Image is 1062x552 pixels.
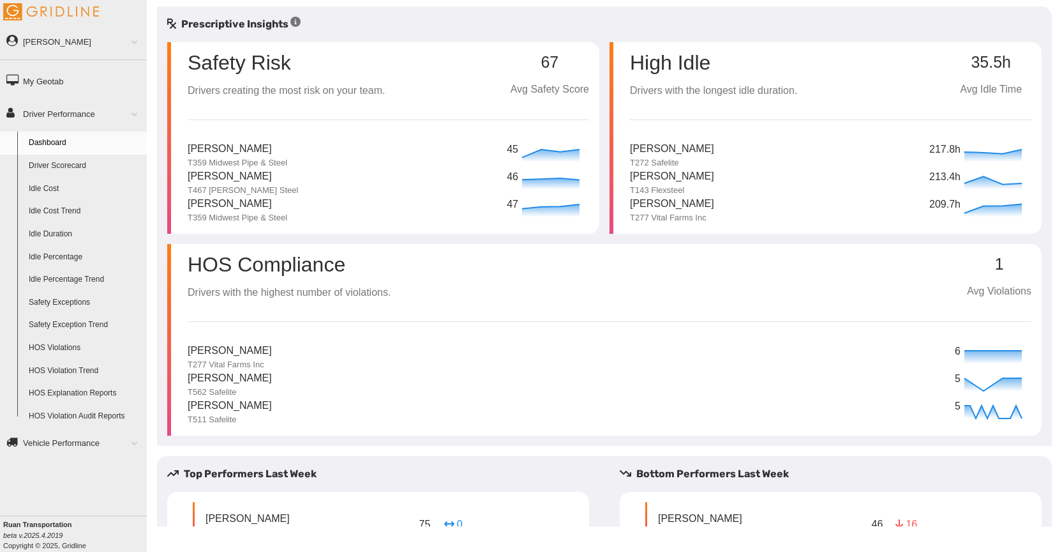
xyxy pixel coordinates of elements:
p: 209.7h [929,197,961,213]
p: 6 [955,344,961,360]
a: Driver Scorecard [23,155,147,178]
p: [PERSON_NAME] [188,398,272,414]
img: Gridline [3,3,99,20]
p: 45 [507,142,519,158]
a: Idle Duration [23,223,147,246]
p: T143 Flexsteel [630,185,714,196]
p: 5 [955,371,961,387]
p: [PERSON_NAME] [188,196,287,212]
p: [PERSON_NAME] [188,141,287,157]
p: T511 Safelite [188,414,272,425]
a: HOS Explanation Reports [23,382,147,405]
div: Copyright © 2025, Gridline [3,519,147,551]
a: Safety Exception Trend [23,314,147,337]
a: HOS Violations [23,337,147,360]
p: [PERSON_NAME] [630,141,714,157]
p: 213.4h [929,169,961,185]
p: [PERSON_NAME] [630,196,714,212]
a: Safety Exceptions [23,291,147,314]
a: Idle Percentage Trend [23,268,147,291]
p: [PERSON_NAME] [658,511,751,526]
h5: Bottom Performers Last Week [620,466,1052,482]
p: T391 Select Milk Producers Inc [206,526,320,538]
p: 16 [895,517,916,532]
p: T277 Vital Farms Inc [630,212,714,224]
p: [PERSON_NAME] [630,169,714,185]
h5: Prescriptive Insights [167,17,301,32]
p: T562 Safelite [188,387,272,398]
p: HOS Compliance [188,254,391,275]
p: Avg Idle Time [950,82,1031,98]
p: T277 Vital Farms Inc [188,359,272,371]
p: [PERSON_NAME] [188,343,272,359]
p: 75 [417,514,433,534]
p: T359 Midwest Pipe & Steel [188,157,287,169]
p: 1 [967,256,1031,273]
a: Idle Cost [23,178,147,201]
p: [PERSON_NAME] [206,511,320,526]
p: Drivers with the highest number of violations. [188,285,391,301]
p: 46 [869,514,886,534]
p: 5 [955,399,961,415]
a: Idle Percentage [23,246,147,269]
p: Drivers creating the most risk on your team. [188,83,385,99]
b: Ruan Transportation [3,521,72,528]
h5: Top Performers Last Week [167,466,599,482]
p: 47 [507,197,519,213]
p: Avg Safety Score [511,82,589,98]
p: 35.5h [950,54,1031,72]
p: Safety Risk [188,52,291,73]
p: Drivers with the longest idle duration. [630,83,797,99]
p: Avg Violations [967,284,1031,300]
p: [PERSON_NAME] [188,371,272,387]
p: T272 Safelite [630,157,714,169]
a: Idle Cost Trend [23,200,147,223]
a: HOS Violation Trend [23,360,147,383]
p: 67 [511,54,589,72]
p: High Idle [630,52,797,73]
p: 46 [507,169,519,185]
a: Dashboard [23,132,147,155]
a: HOS Violation Audit Reports [23,405,147,428]
p: [PERSON_NAME] [188,169,298,185]
p: T116 Multiple Customers [658,526,751,538]
p: T359 Midwest Pipe & Steel [188,212,287,224]
i: beta v.2025.4.2019 [3,532,63,539]
p: 217.8h [929,142,961,158]
p: 0 [443,517,463,532]
p: T467 [PERSON_NAME] Steel [188,185,298,196]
